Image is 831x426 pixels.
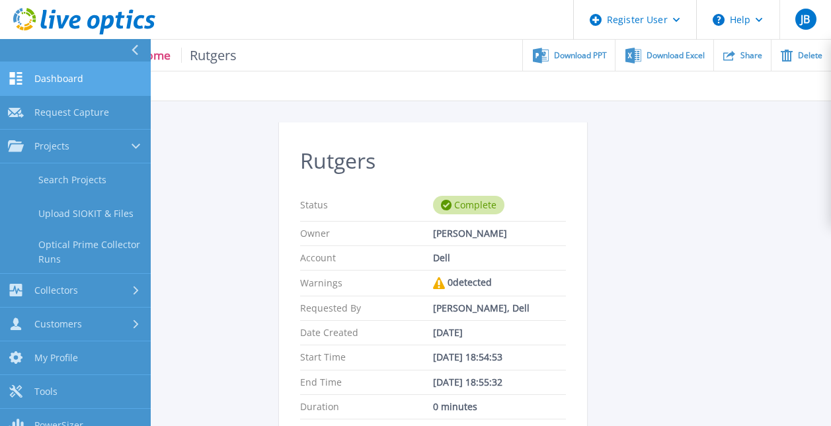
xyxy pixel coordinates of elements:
div: [DATE] 18:55:32 [433,377,566,388]
div: 0 minutes [433,402,566,412]
span: Request Capture [34,106,109,118]
div: 0 detected [433,277,566,289]
span: JB [801,14,810,24]
h2: Rutgers [300,149,566,173]
span: My Profile [34,352,78,364]
p: Duration [300,402,433,412]
span: Share [740,52,762,60]
span: Tools [34,386,58,398]
span: Dashboard [34,73,83,85]
p: Account [300,253,433,263]
div: Complete [433,196,504,214]
p: Warnings [300,277,433,289]
div: [PERSON_NAME], Dell [433,303,566,314]
p: Owner [300,228,433,239]
div: [DATE] 18:54:53 [433,352,566,362]
span: Rutgers [181,48,237,63]
span: Collectors [34,284,78,296]
p: Status [300,196,433,214]
p: Date Created [300,327,433,338]
span: Customers [34,318,82,330]
p: End Time [300,377,433,388]
span: Download Excel [647,52,705,60]
div: [PERSON_NAME] [433,228,566,239]
p: Requested By [300,303,433,314]
div: Dell [433,253,566,263]
p: Start Time [300,352,433,362]
span: Download PPT [554,52,607,60]
div: [DATE] [433,327,566,338]
span: Delete [798,52,822,60]
span: Projects [34,140,69,152]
